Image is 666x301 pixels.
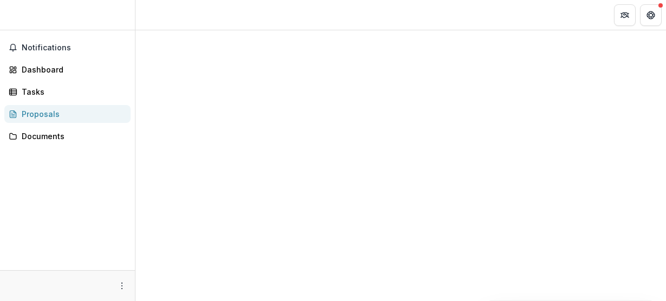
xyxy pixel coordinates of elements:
[4,61,131,78] a: Dashboard
[614,4,636,26] button: Partners
[22,130,122,142] div: Documents
[22,108,122,120] div: Proposals
[4,83,131,101] a: Tasks
[22,64,122,75] div: Dashboard
[4,127,131,145] a: Documents
[4,39,131,56] button: Notifications
[115,279,128,292] button: More
[22,86,122,97] div: Tasks
[4,105,131,123] a: Proposals
[22,43,126,53] span: Notifications
[640,4,662,26] button: Get Help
